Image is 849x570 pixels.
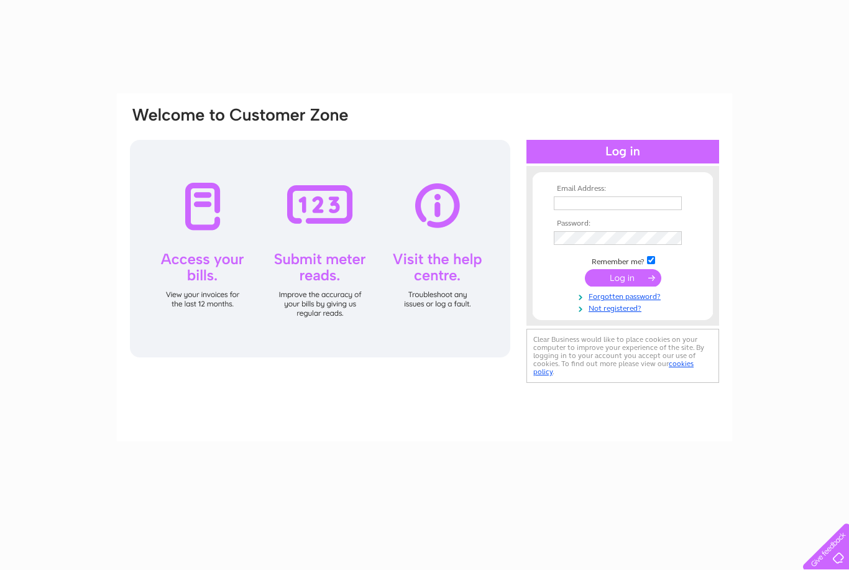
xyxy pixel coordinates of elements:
[526,329,719,383] div: Clear Business would like to place cookies on your computer to improve your experience of the sit...
[551,254,695,267] td: Remember me?
[533,359,694,376] a: cookies policy
[551,219,695,228] th: Password:
[585,269,661,287] input: Submit
[554,301,695,313] a: Not registered?
[551,185,695,193] th: Email Address:
[554,290,695,301] a: Forgotten password?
